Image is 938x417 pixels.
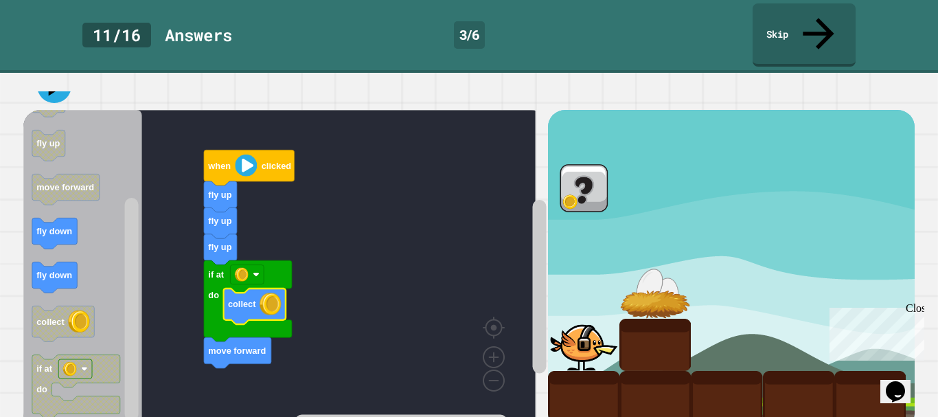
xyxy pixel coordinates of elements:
text: if at [36,364,52,374]
text: move forward [209,346,266,356]
div: Answer s [165,23,232,47]
a: Skip [753,3,856,67]
div: Chat with us now!Close [5,5,95,87]
text: do [209,290,220,300]
text: collect [36,317,65,327]
text: collect [228,299,256,309]
div: 11 / 16 [82,23,151,47]
text: do [36,385,47,395]
text: fly up [36,138,60,148]
text: fly down [36,226,72,236]
text: fly up [209,243,232,253]
div: 3 / 6 [454,21,485,49]
text: fly down [36,270,72,280]
text: if at [209,269,225,280]
text: move forward [36,182,94,192]
text: when [208,161,231,171]
text: fly up [209,216,232,226]
iframe: chat widget [824,302,924,361]
text: fly up [209,190,232,200]
text: clicked [262,161,291,171]
iframe: chat widget [880,362,924,403]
